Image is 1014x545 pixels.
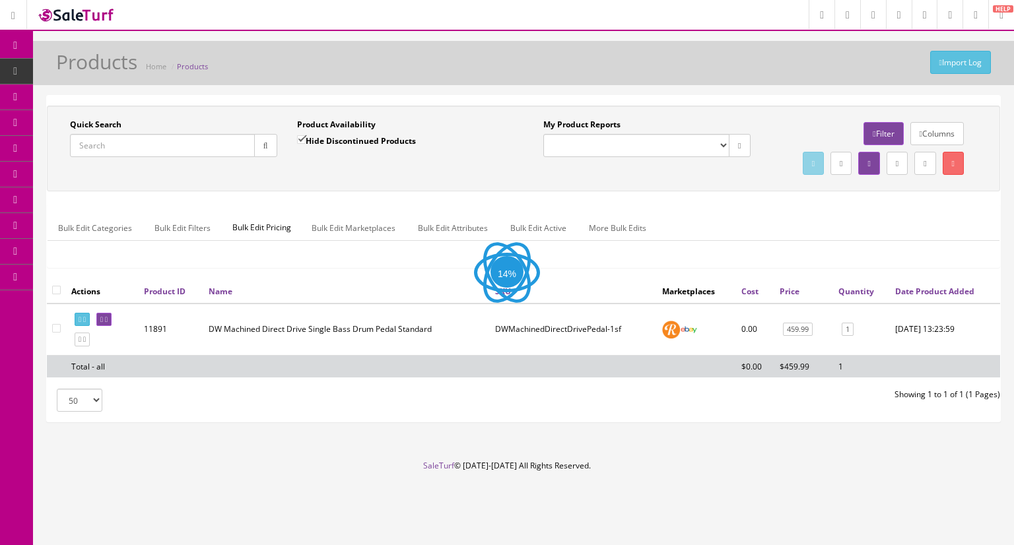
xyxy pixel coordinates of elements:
a: SaleTurf [423,460,454,471]
a: Columns [910,122,964,145]
td: Total - all [66,355,139,377]
td: 0.00 [736,304,774,356]
img: ebay [680,321,698,338]
a: Filter [863,122,903,145]
th: Marketplaces [657,279,736,303]
a: Name [209,286,232,297]
a: 459.99 [783,323,813,337]
span: Bulk Edit Pricing [222,215,301,240]
a: Quantity [838,286,874,297]
img: reverb [662,321,680,338]
label: My Product Reports [543,119,621,131]
a: Home [146,61,166,71]
div: Showing 1 to 1 of 1 (1 Pages) [524,389,1010,401]
h1: Products [56,51,137,73]
label: Hide Discontinued Products [297,134,416,147]
a: Date Product Added [895,286,974,297]
a: Bulk Edit Marketplaces [301,215,406,241]
a: More Bulk Edits [578,215,657,241]
td: DWMachinedDirectDrivePedal-1sf [490,304,657,356]
a: Bulk Edit Filters [144,215,221,241]
a: SKU [495,286,511,297]
a: 1 [842,323,854,337]
a: Import Log [930,51,991,74]
a: Products [177,61,208,71]
td: 2025-06-12 13:23:59 [890,304,1000,356]
td: 1 [833,355,890,377]
td: 11891 [139,304,203,356]
a: Bulk Edit Attributes [407,215,498,241]
input: Hide Discontinued Products [297,135,306,144]
a: Bulk Edit Active [500,215,577,241]
td: DW Machined Direct Drive Single Bass Drum Pedal Standard [203,304,490,356]
td: $0.00 [736,355,774,377]
a: Cost [741,286,759,297]
input: Search [70,134,255,157]
a: Price [780,286,799,297]
label: Quick Search [70,119,121,131]
td: $459.99 [774,355,833,377]
img: SaleTurf [37,6,116,24]
a: Bulk Edit Categories [48,215,143,241]
a: Product ID [144,286,186,297]
label: Product Availability [297,119,376,131]
th: Actions [66,279,139,303]
span: HELP [993,5,1013,13]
